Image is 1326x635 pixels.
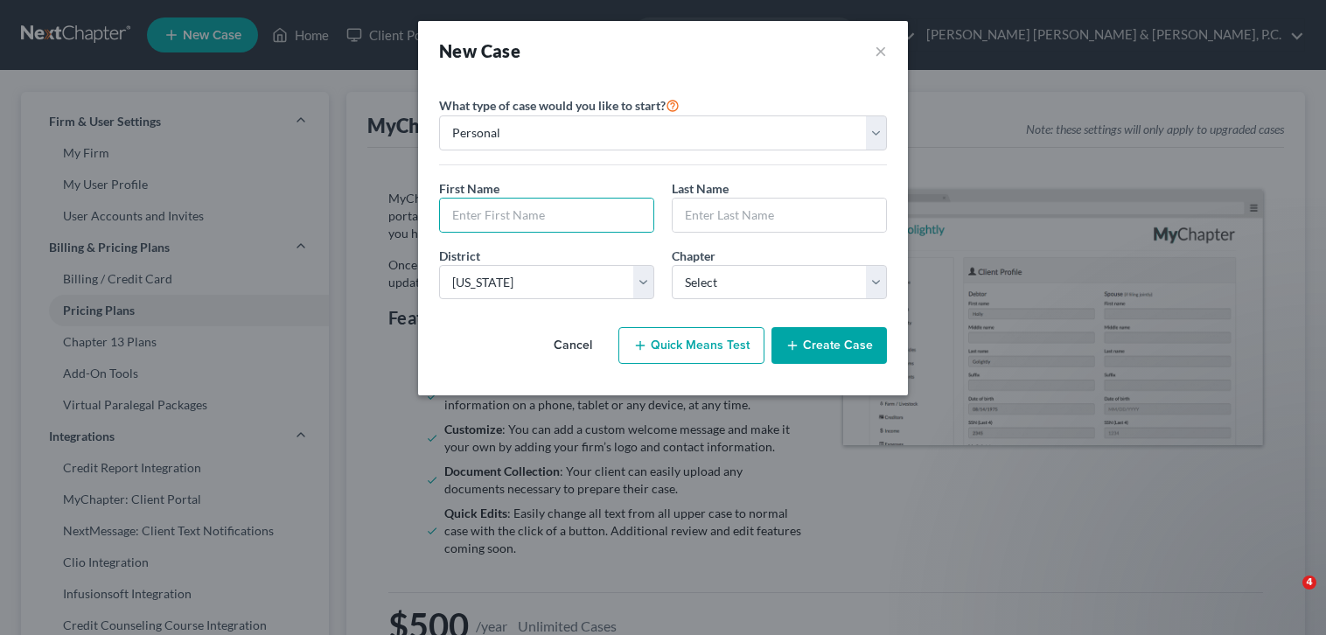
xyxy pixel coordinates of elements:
span: 4 [1302,576,1316,590]
button: Create Case [771,327,887,364]
span: Chapter [672,248,715,263]
button: × [875,38,887,63]
input: Enter Last Name [673,199,886,232]
label: What type of case would you like to start? [439,94,680,115]
strong: New Case [439,40,520,61]
iframe: Intercom live chat [1267,576,1309,618]
span: District [439,248,480,263]
span: Last Name [672,181,729,196]
input: Enter First Name [440,199,653,232]
button: Cancel [534,328,611,363]
button: Quick Means Test [618,327,764,364]
span: First Name [439,181,499,196]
